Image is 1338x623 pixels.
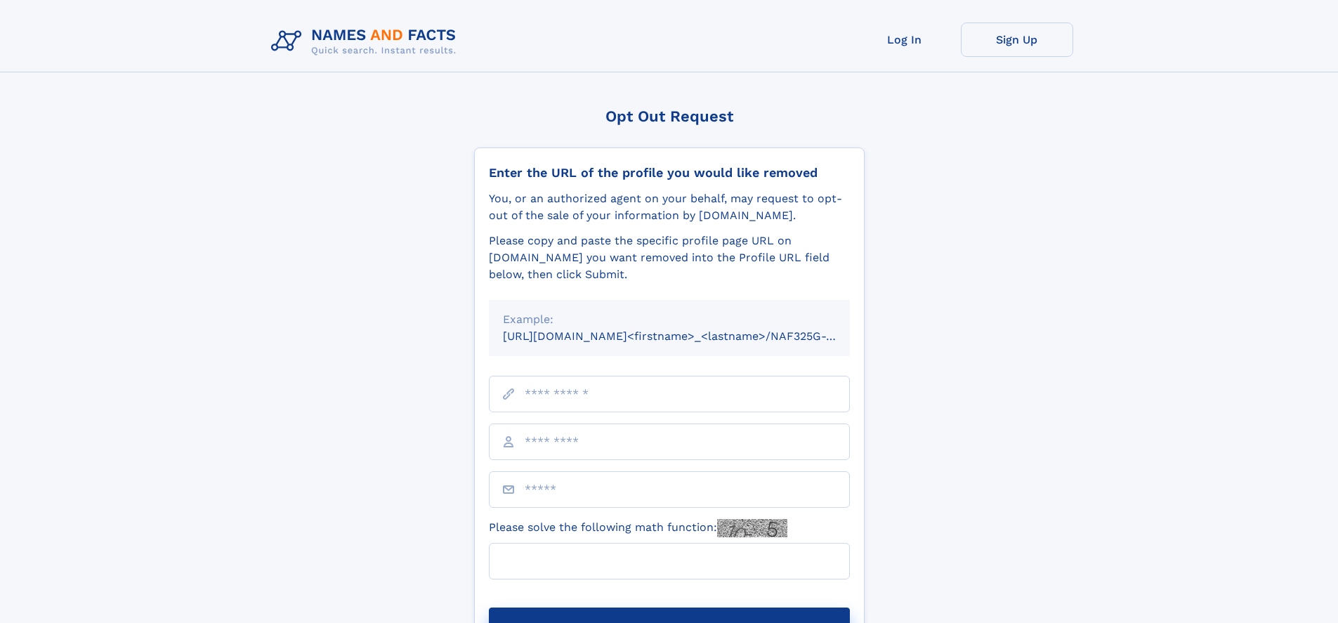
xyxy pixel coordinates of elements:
[503,311,836,328] div: Example:
[474,107,865,125] div: Opt Out Request
[961,22,1073,57] a: Sign Up
[489,165,850,181] div: Enter the URL of the profile you would like removed
[265,22,468,60] img: Logo Names and Facts
[848,22,961,57] a: Log In
[503,329,877,343] small: [URL][DOMAIN_NAME]<firstname>_<lastname>/NAF325G-xxxxxxxx
[489,232,850,283] div: Please copy and paste the specific profile page URL on [DOMAIN_NAME] you want removed into the Pr...
[489,519,787,537] label: Please solve the following math function:
[489,190,850,224] div: You, or an authorized agent on your behalf, may request to opt-out of the sale of your informatio...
